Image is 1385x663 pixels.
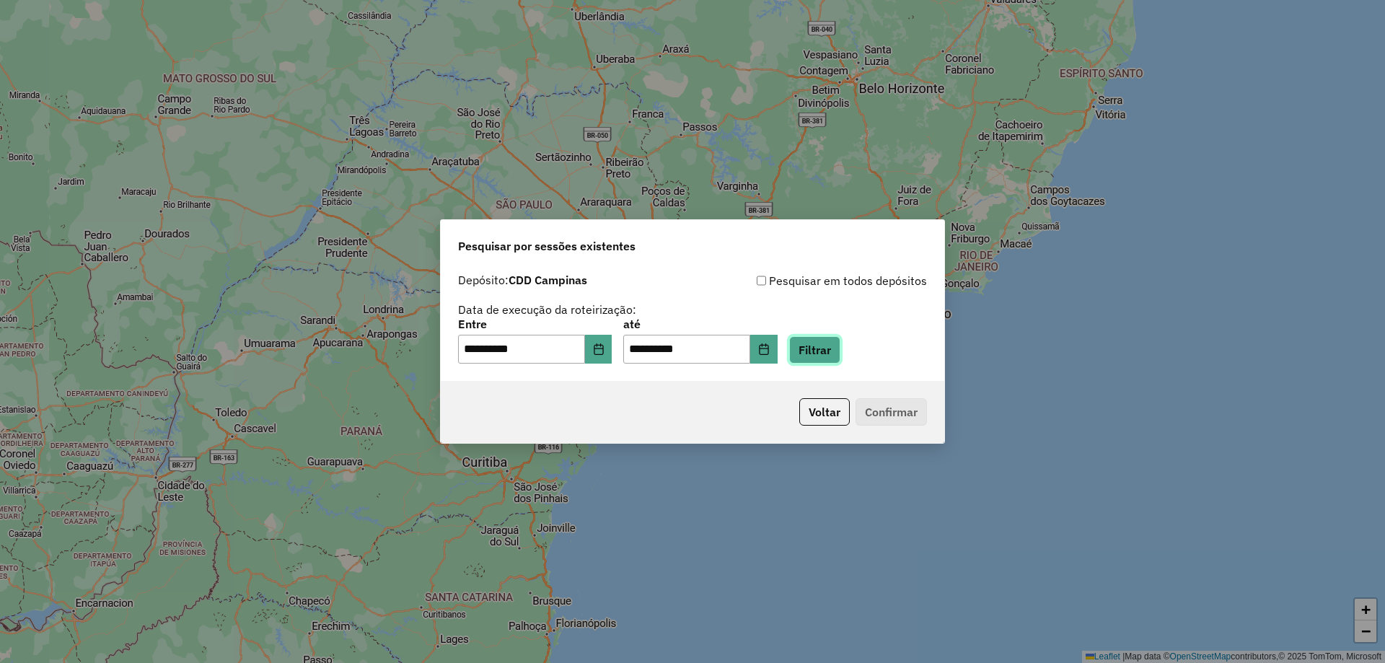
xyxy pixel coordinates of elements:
label: Entre [458,315,612,333]
button: Choose Date [585,335,612,364]
button: Choose Date [750,335,778,364]
span: Pesquisar por sessões existentes [458,237,636,255]
label: até [623,315,777,333]
div: Pesquisar em todos depósitos [692,272,927,289]
strong: CDD Campinas [509,273,587,287]
button: Voltar [799,398,850,426]
button: Filtrar [789,336,840,364]
label: Depósito: [458,271,587,289]
label: Data de execução da roteirização: [458,301,636,318]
